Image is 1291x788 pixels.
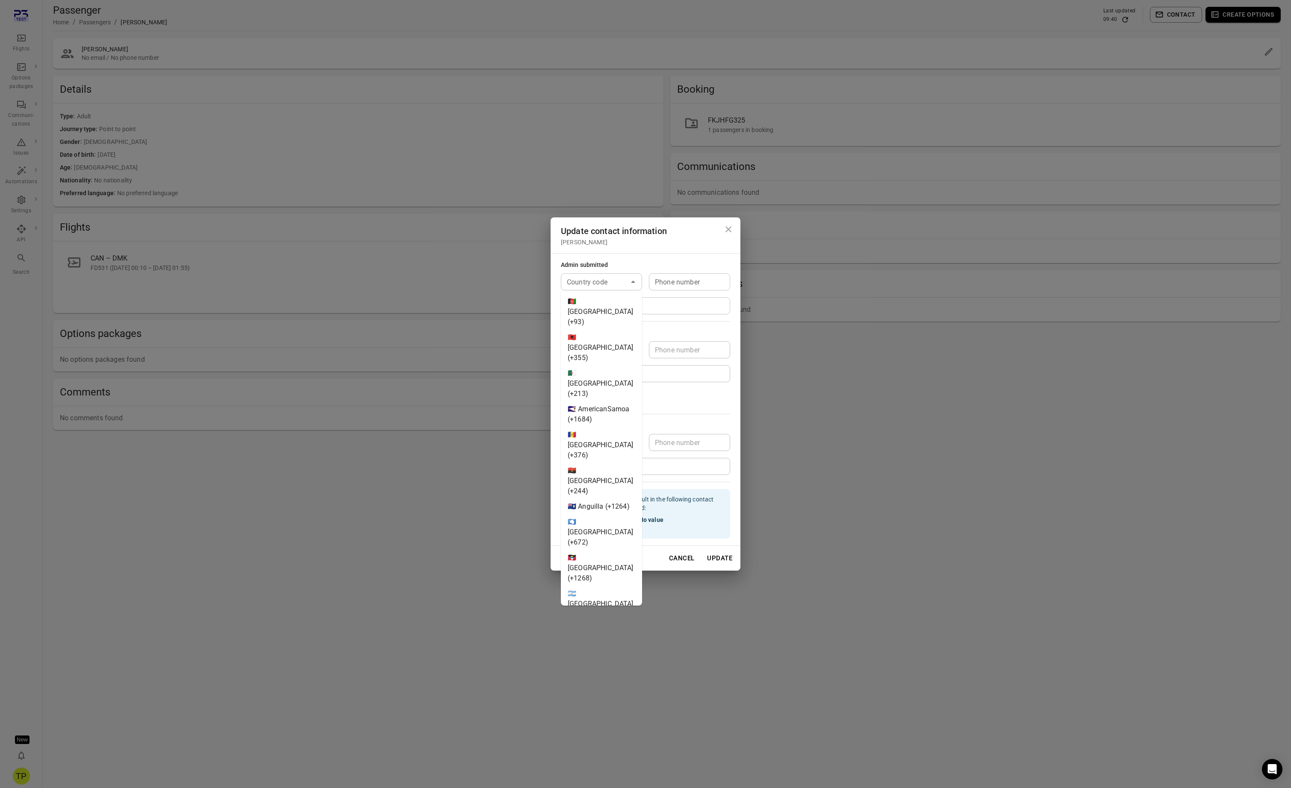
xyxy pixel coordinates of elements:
div: Admin submitted [561,261,608,270]
li: 🇦🇬 [GEOGRAPHIC_DATA] (+1268) [561,550,642,586]
li: 🇦🇫 [GEOGRAPHIC_DATA] (+93) [561,294,642,330]
div: [PERSON_NAME] [561,238,730,246]
li: 🇦🇷 [GEOGRAPHIC_DATA] (+54) [561,586,642,622]
button: Close dialog [720,221,737,238]
button: Close [627,276,639,288]
li: 🇦🇸 AmericanSamoa (+1684) [561,401,642,427]
li: 🇦🇮 Anguilla (+1264) [561,499,642,514]
li: 🇦🇩 [GEOGRAPHIC_DATA] (+376) [561,427,642,463]
li: 🇦🇱 [GEOGRAPHIC_DATA] (+355) [561,330,642,366]
button: Cancel [664,549,699,567]
div: These updates will result in the following contact information being used: [582,492,723,536]
strong: New phone number: No value [582,516,723,524]
li: 🇦🇶 [GEOGRAPHIC_DATA] (+672) [561,514,642,550]
strong: New email: No value [582,524,723,533]
li: 🇦🇴 [GEOGRAPHIC_DATA] (+244) [561,463,642,499]
h2: Update contact information [551,217,740,253]
div: Open Intercom Messenger [1262,759,1282,779]
li: 🇩🇿 [GEOGRAPHIC_DATA] (+213) [561,366,642,401]
button: Update [702,549,737,567]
